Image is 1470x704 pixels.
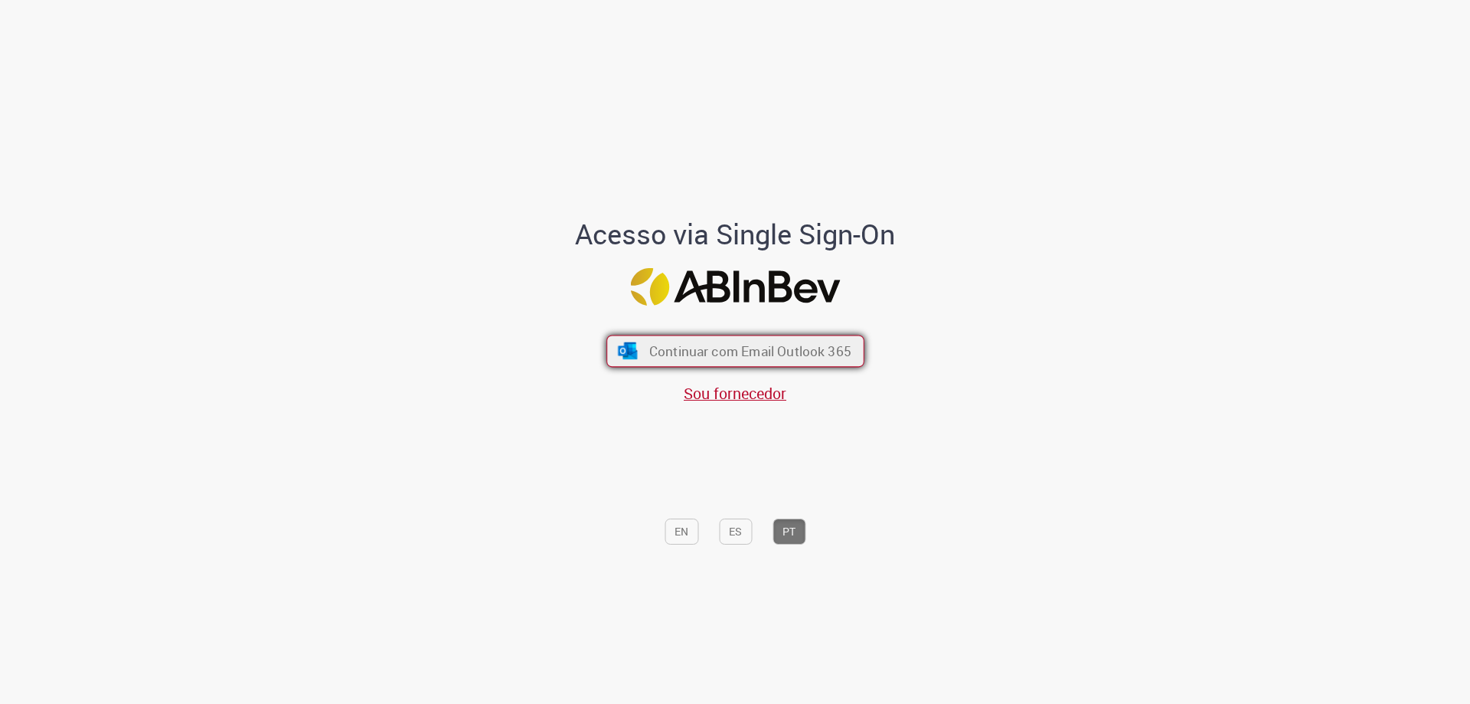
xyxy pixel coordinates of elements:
h1: Acesso via Single Sign-On [523,219,948,250]
span: Continuar com Email Outlook 365 [648,342,851,360]
a: Sou fornecedor [684,383,786,404]
button: ES [719,519,752,545]
img: Logo ABInBev [630,268,840,306]
button: PT [773,519,805,545]
button: ícone Azure/Microsoft 360 Continuar com Email Outlook 365 [606,336,864,368]
img: ícone Azure/Microsoft 360 [616,342,639,359]
button: EN [665,519,698,545]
